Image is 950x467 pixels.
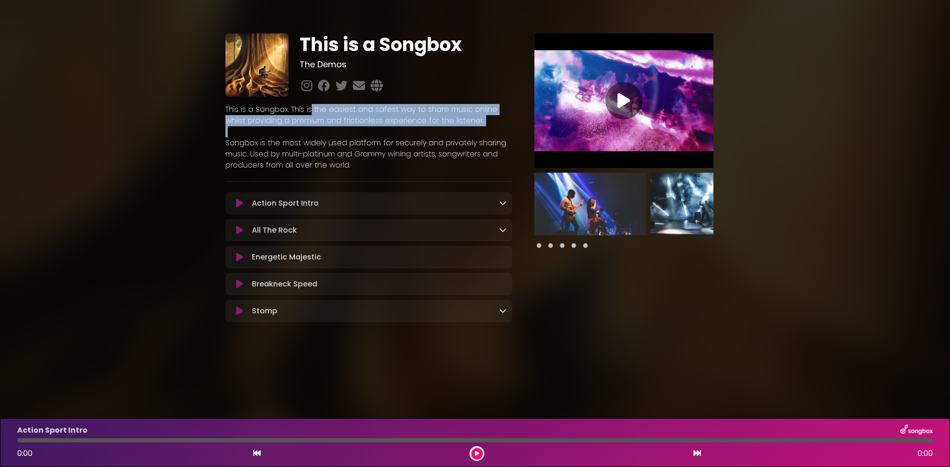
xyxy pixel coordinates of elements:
img: aCQhYPbzQtmD8pIHw81E [225,33,289,97]
img: 5SBxY6KGTbm7tdT8d3UB [650,173,762,235]
p: Stomp [252,305,277,317]
p: Energetic Majestic [252,252,321,263]
h1: This is a Songbox [300,33,512,56]
h3: The Demos [300,59,512,70]
p: All The Rock [252,225,297,236]
p: Action Sport Intro [252,198,319,209]
p: Songbox is the most widely used platform for securely and privately sharing music. Used by multi-... [225,137,512,171]
img: Video Thumbnail [534,33,713,168]
img: VGKDuGESIqn1OmxWBYqA [534,173,646,235]
p: This is a Songbox. This is the easiest and safest way to share music online whilst providing a pr... [225,104,512,126]
p: Breakneck Speed [252,279,317,290]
